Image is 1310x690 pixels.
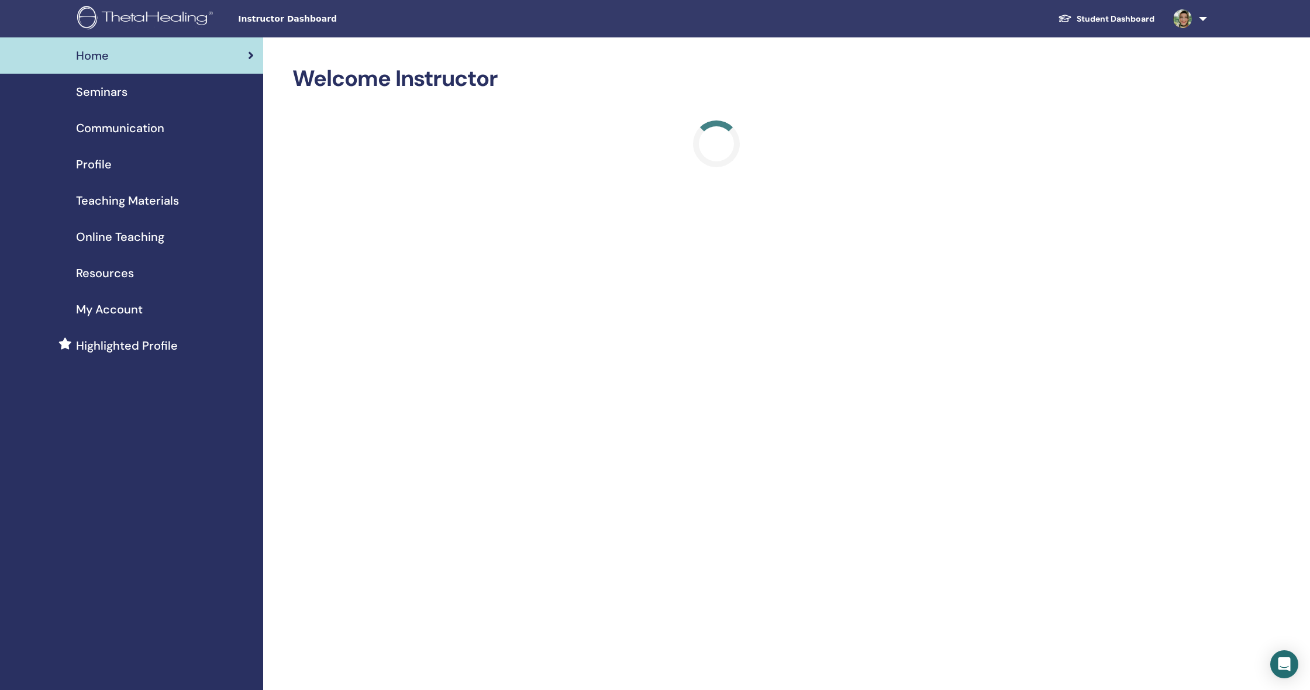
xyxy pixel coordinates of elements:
[76,47,109,64] span: Home
[292,65,1140,92] h2: Welcome Instructor
[1173,9,1192,28] img: default.jpg
[76,264,134,282] span: Resources
[76,156,112,173] span: Profile
[238,13,413,25] span: Instructor Dashboard
[76,337,178,354] span: Highlighted Profile
[1270,650,1298,678] div: Open Intercom Messenger
[76,83,127,101] span: Seminars
[76,301,143,318] span: My Account
[1049,8,1164,30] a: Student Dashboard
[1058,13,1072,23] img: graduation-cap-white.svg
[76,119,164,137] span: Communication
[76,192,179,209] span: Teaching Materials
[77,6,217,32] img: logo.png
[76,228,164,246] span: Online Teaching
